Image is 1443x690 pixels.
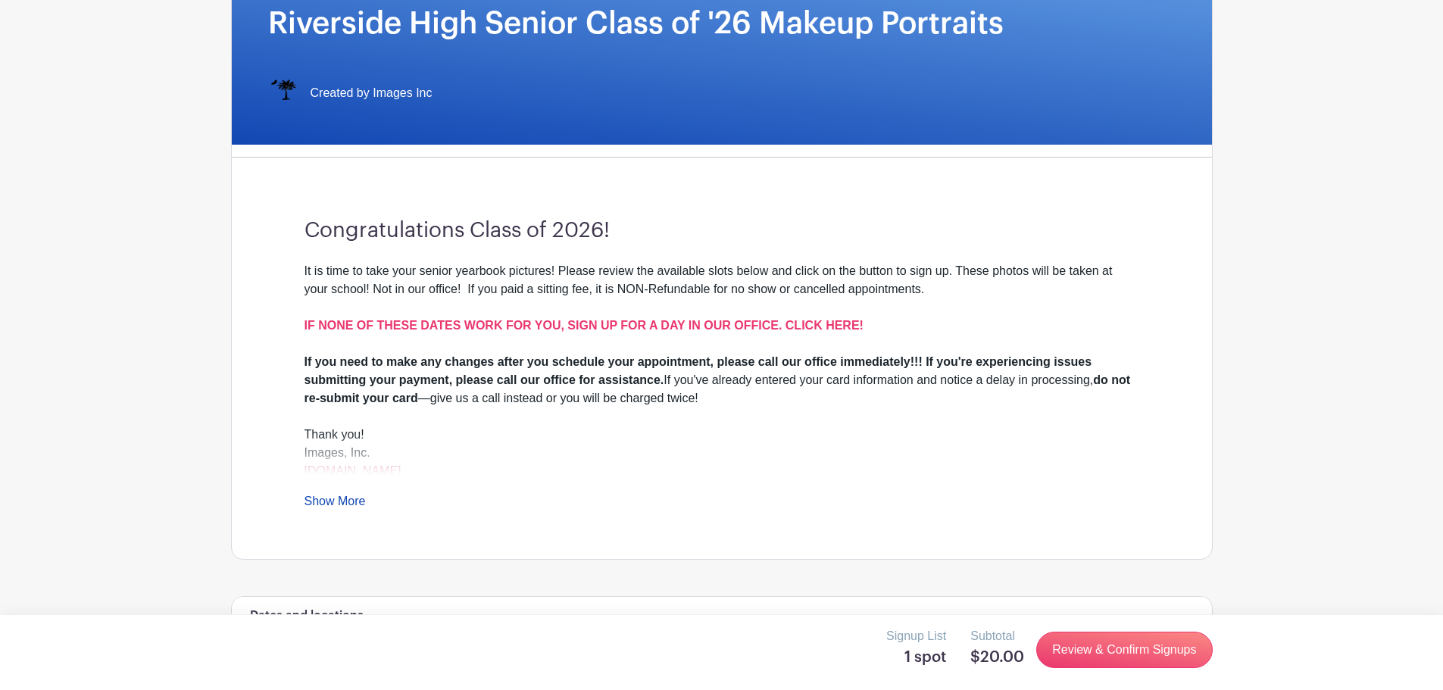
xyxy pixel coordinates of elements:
[305,373,1131,404] strong: do not re-submit your card
[268,5,1176,42] h1: Riverside High Senior Class of '26 Makeup Portraits
[311,84,433,102] span: Created by Images Inc
[305,218,1139,244] h3: Congratulations Class of 2026!
[970,627,1024,645] p: Subtotal
[305,464,401,477] a: [DOMAIN_NAME]
[305,426,1139,444] div: Thank you!
[886,648,946,667] h5: 1 spot
[305,495,366,514] a: Show More
[305,355,1092,386] strong: If you need to make any changes after you schedule your appointment, please call our office immed...
[250,609,364,623] h6: Dates and locations
[1036,632,1212,668] a: Review & Confirm Signups
[886,627,946,645] p: Signup List
[268,78,298,108] img: IMAGES%20logo%20transparenT%20PNG%20s.png
[305,262,1139,353] div: It is time to take your senior yearbook pictures! Please review the available slots below and cli...
[970,648,1024,667] h5: $20.00
[305,319,864,332] a: IF NONE OF THESE DATES WORK FOR YOU, SIGN UP FOR A DAY IN OUR OFFICE. CLICK HERE!
[305,353,1139,407] div: If you've already entered your card information and notice a delay in processing, —give us a call...
[305,444,1139,480] div: Images, Inc.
